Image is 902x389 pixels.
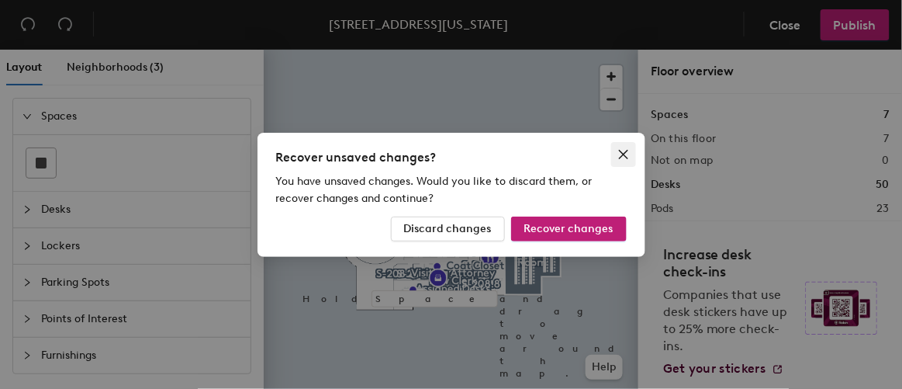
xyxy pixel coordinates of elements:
div: Recover unsaved changes? [276,148,627,167]
button: Discard changes [391,217,505,241]
span: close [617,148,630,161]
span: Close [611,148,636,161]
button: Recover changes [511,217,627,241]
button: Close [611,142,636,167]
span: You have unsaved changes. Would you like to discard them, or recover changes and continue? [276,175,593,205]
span: Recover changes [524,222,613,235]
span: Discard changes [404,222,492,235]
